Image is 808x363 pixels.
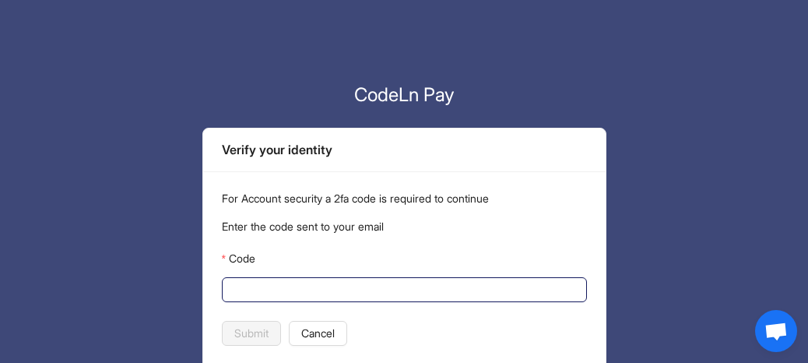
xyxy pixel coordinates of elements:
[301,325,335,342] span: Cancel
[222,140,587,160] div: Verify your identity
[222,190,587,207] p: For Account security a 2fa code is required to continue
[222,246,255,271] label: Code
[234,325,269,342] span: Submit
[231,281,574,298] input: Code
[222,321,281,346] button: Submit
[202,81,606,109] p: CodeLn Pay
[222,218,587,235] p: Enter the code sent to your email
[289,321,347,346] button: Cancel
[755,310,797,352] div: Open chat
